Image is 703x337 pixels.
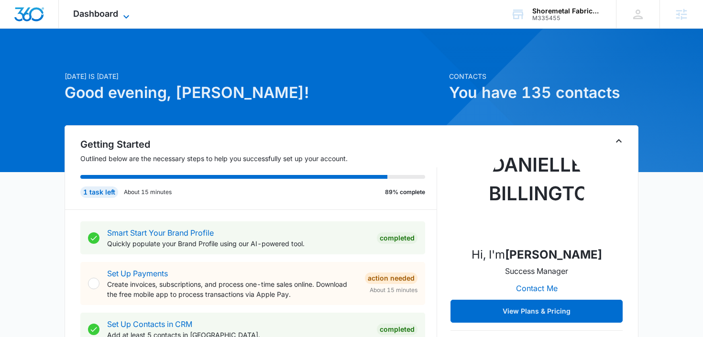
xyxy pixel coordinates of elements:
p: Contacts [449,71,638,81]
div: Keywords by Traffic [106,56,161,63]
h2: Getting Started [80,137,437,152]
p: About 15 minutes [124,188,172,196]
div: account name [532,7,602,15]
span: About 15 minutes [370,286,417,294]
p: Create invoices, subscriptions, and process one-time sales online. Download the free mobile app t... [107,279,357,299]
div: account id [532,15,602,22]
h1: Good evening, [PERSON_NAME]! [65,81,443,104]
img: tab_keywords_by_traffic_grey.svg [95,55,103,63]
a: Set Up Contacts in CRM [107,319,192,329]
p: 89% complete [385,188,425,196]
div: Completed [377,324,417,335]
img: Danielle Billington [489,143,584,239]
a: Set Up Payments [107,269,168,278]
p: Success Manager [505,265,568,277]
div: Action Needed [365,272,417,284]
button: Contact Me [506,277,567,300]
div: Completed [377,232,417,244]
img: website_grey.svg [15,25,23,33]
div: Domain Overview [36,56,86,63]
div: v 4.0.25 [27,15,47,23]
p: [DATE] is [DATE] [65,71,443,81]
div: 1 task left [80,186,118,198]
p: Outlined below are the necessary steps to help you successfully set up your account. [80,153,437,163]
button: Toggle Collapse [613,135,625,147]
span: Dashboard [73,9,118,19]
button: View Plans & Pricing [450,300,623,323]
p: Hi, I'm [472,246,602,263]
strong: [PERSON_NAME] [505,248,602,261]
img: tab_domain_overview_orange.svg [26,55,33,63]
h1: You have 135 contacts [449,81,638,104]
div: Domain: [DOMAIN_NAME] [25,25,105,33]
a: Smart Start Your Brand Profile [107,228,214,238]
img: logo_orange.svg [15,15,23,23]
p: Quickly populate your Brand Profile using our AI-powered tool. [107,239,369,249]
